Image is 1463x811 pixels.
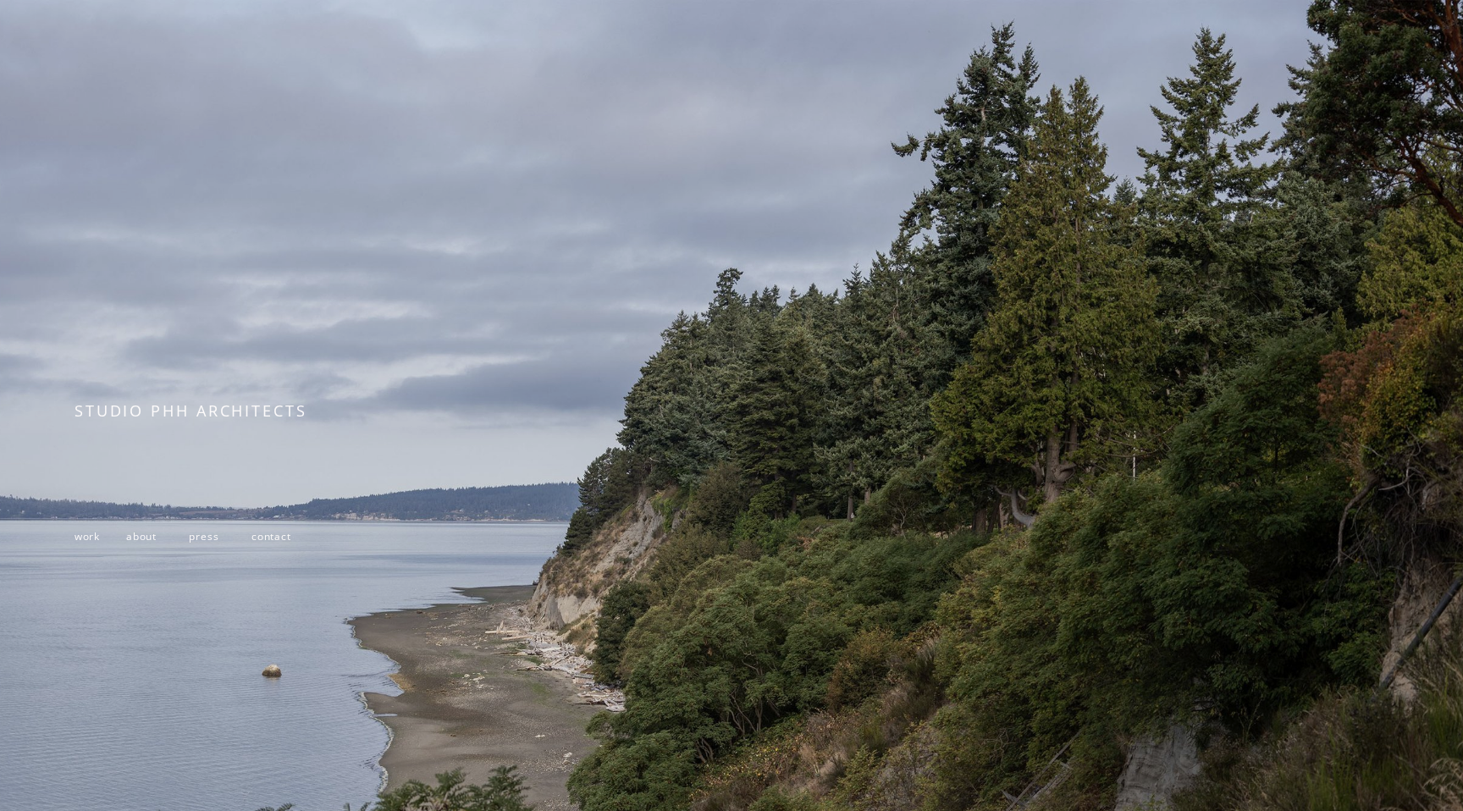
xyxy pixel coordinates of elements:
[75,400,307,421] span: STUDIO PHH ARCHITECTS
[126,529,157,543] a: about
[251,529,291,543] a: contact
[75,529,100,543] a: work
[189,529,218,543] a: press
